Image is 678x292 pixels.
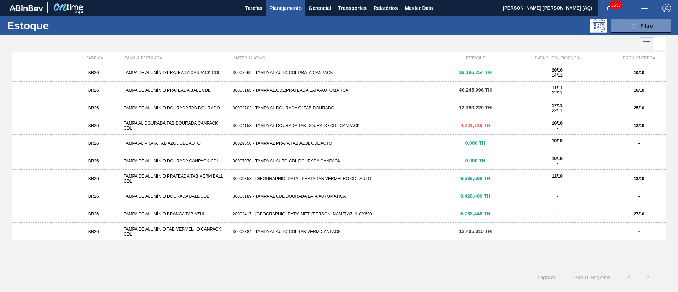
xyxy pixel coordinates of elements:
span: 12.790,220 TH [459,105,492,111]
div: FÁBRICA [67,56,122,60]
span: BR26 [88,106,99,111]
span: 0,000 TH [465,140,486,146]
div: TAMPA AL PRATA TAB AZUL CDL AUTO [121,141,230,146]
span: Gerencial [309,4,331,12]
span: - [557,229,558,234]
div: TAMPA DE ALUMÍNIO DOURADA CANPACK CDL [121,159,230,163]
div: TAMPA DE ALUMÍNIO PRATEADA BALL CDL [121,88,230,93]
span: 12.405,315 TH [459,228,492,234]
div: 30007970 - TAMPA AL AUTO CDL DOURADA CANPACK [230,159,448,163]
span: 39.196,254 TH [459,70,492,75]
img: TNhmsLtSVTkK8tSr43FrP2fwEKptu5GPRR3wAAAABJRU5ErkJggg== [9,5,43,11]
span: Relatórios [374,4,398,12]
strong: - [638,229,640,234]
img: userActions [640,4,648,12]
strong: 10/10 [634,70,644,75]
span: - [557,179,558,184]
button: < [621,268,638,286]
strong: 10/10 [634,88,644,93]
span: BR26 [88,229,99,234]
span: Master Data [405,4,433,12]
div: MATERIAL ATIVO [231,56,449,60]
div: 30002884 - TAMPA AL AUTO CDL TAB VERM CANPACK [230,229,448,234]
span: BR26 [88,176,99,181]
div: ESTOQUE [448,56,503,60]
div: FAMÍLIA ROTULADA [122,56,231,60]
span: BR26 [88,194,99,199]
div: 30003188 - TAMPA AL.CDL;PRATEADA;LATA-AUTOMATICA; [230,88,448,93]
div: Visão em Lista [640,37,653,50]
span: Tarefas [245,4,262,12]
strong: 25/10 [634,106,644,111]
button: Filtro [611,19,671,33]
div: TAMPA AL DOURADA TAB DOURADA CANPACK CDL [121,121,230,131]
strong: 10/10 [552,156,563,161]
span: 1 - 10 de 10 Registros [566,275,610,280]
strong: 10/10 [552,138,563,143]
strong: 28/10 [552,68,563,73]
div: 30003189 - TAMPA AL CDL DOURADA LATA AUTOMATICA [230,194,448,199]
strong: 17/11 [552,103,563,108]
span: BR26 [88,70,99,75]
span: BR26 [88,211,99,216]
span: - [557,126,558,131]
div: TAMPA DE ALUMÍNIO PRATEADA TAB VERM BALL CDL [121,174,230,184]
span: 9.699,509 TH [460,175,490,181]
h1: Estoque [7,22,113,30]
strong: - [638,194,640,199]
div: TAMPA DE ALUMÍNIO BRANCA TAB AZUL [121,211,230,216]
span: 46.245,996 TH [459,87,492,93]
div: TAMPA DE ALUMÍNIO DOURADA BALL CDL [121,194,230,199]
span: Planejamento [269,4,302,12]
strong: 27/10 [634,211,644,216]
span: Filtro [641,23,653,29]
strong: 11/11 [552,85,563,90]
button: Notificações [598,3,620,13]
div: 30029550 - TAMPA AL PRATA TAB AZUL CDL AUTO [230,141,448,146]
div: 20002417 - [GEOGRAPHIC_DATA] MET. [PERSON_NAME] AZUL CX600 [230,211,448,216]
button: > [638,268,656,286]
span: BR26 [88,141,99,146]
img: Logout [662,4,671,12]
span: BR26 [88,88,99,93]
span: BR26 [88,159,99,163]
div: TAMPA DE ALUMÍNIO TAB VERMELHO CANPACK CDL [121,227,230,237]
span: 3553 [610,1,622,9]
div: 30007969 - TAMPA AL AUTO CDL PRATA CANPACK [230,70,448,75]
div: 30009353 - [GEOGRAPHIC_DATA]. PRATA TAB VERMELHO CDL AUTO [230,176,448,181]
div: DATA OUT SUFICIÊNCIA [503,56,612,60]
div: PRÓX. ENTREGA [612,56,666,60]
div: Pogramando: nenhum usuário selecionado [590,19,607,33]
span: 0,000 TH [465,158,486,163]
strong: - [638,141,640,146]
strong: 12/10 [552,174,563,179]
span: 9.428,400 TH [460,193,490,199]
span: - [557,143,558,148]
div: 30002702 - TAMPA AL DOURADA C/ TAB DOURADO [230,106,448,111]
span: 5.768,448 TH [460,211,490,216]
div: 30004153 - TAMPA AL DOURADA TAB DOURADO CDL CANPACK [230,123,448,128]
strong: 13/10 [634,176,644,181]
span: Página : 1 [537,275,555,280]
span: BR26 [88,123,99,128]
span: 22/11 [552,90,563,95]
strong: 12/10 [634,123,644,128]
div: TAMPA DE ALUMÍNIO PRATEADA CANPACK CDL [121,70,230,75]
strong: 10/10 [552,121,563,126]
div: TAMPA DE ALUMÍNIO DOURADA TAB DOURADO [121,106,230,111]
div: Visão em Cards [653,37,666,50]
strong: - [638,159,640,163]
span: - [557,211,558,216]
span: 4.201,729 TH [460,123,490,128]
span: - [557,194,558,199]
span: 14/11 [552,73,563,78]
span: Transportes [338,4,367,12]
span: - [557,161,558,166]
span: 22/11 [552,108,563,113]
